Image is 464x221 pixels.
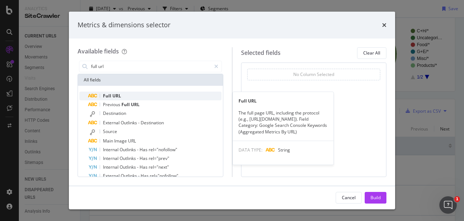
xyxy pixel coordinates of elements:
[121,120,138,126] span: Outlinks
[150,173,178,179] span: rel="nofollow"
[112,93,121,99] span: URL
[357,47,386,59] button: Clear All
[382,20,386,30] div: times
[140,164,149,170] span: Has
[140,155,149,161] span: Has
[149,155,169,161] span: rel="prev"
[103,128,117,134] span: Source
[149,146,177,153] span: rel="nofollow"
[121,101,131,108] span: Full
[103,110,126,116] span: Destination
[103,173,121,179] span: External
[103,101,121,108] span: Previous
[114,138,128,144] span: Image
[336,192,362,204] button: Cancel
[90,61,211,72] input: Search by field name
[103,164,120,170] span: Internal
[78,47,119,55] div: Available fields
[141,120,164,126] span: Destination
[233,110,333,135] div: The full page URL, including the protocol (e.g., [URL][DOMAIN_NAME]). Field Category: Google Sear...
[239,147,262,153] span: DATA TYPE:
[121,173,138,179] span: Outlinks
[141,173,150,179] span: Has
[138,173,141,179] span: -
[103,138,114,144] span: Main
[363,50,380,56] div: Clear All
[120,146,137,153] span: Outlinks
[137,146,140,153] span: -
[149,164,169,170] span: rel="next"
[69,12,395,209] div: modal
[103,120,121,126] span: External
[131,101,140,108] span: URL
[140,146,149,153] span: Has
[342,194,356,201] div: Cancel
[454,196,460,202] span: 1
[370,194,381,201] div: Build
[78,74,223,86] div: All fields
[137,164,140,170] span: -
[120,155,137,161] span: Outlinks
[120,164,137,170] span: Outlinks
[439,196,457,214] iframe: Intercom live chat
[241,49,281,57] div: Selected fields
[103,146,120,153] span: Internal
[278,147,290,153] span: String
[138,120,141,126] span: -
[128,138,136,144] span: URL
[233,98,333,104] div: Full URL
[78,20,170,30] div: Metrics & dimensions selector
[103,155,120,161] span: Internal
[365,192,386,204] button: Build
[293,71,334,77] div: No Column Selected
[103,93,112,99] span: Full
[137,155,140,161] span: -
